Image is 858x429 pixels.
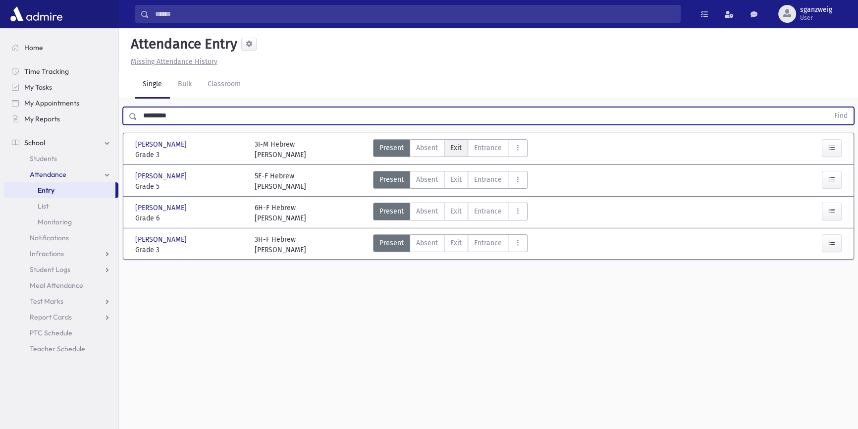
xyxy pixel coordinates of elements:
[4,341,118,357] a: Teacher Schedule
[4,79,118,95] a: My Tasks
[24,114,60,123] span: My Reports
[450,174,462,185] span: Exit
[30,265,70,274] span: Student Logs
[135,181,245,192] span: Grade 5
[4,40,118,55] a: Home
[4,246,118,262] a: Infractions
[8,4,65,24] img: AdmirePro
[450,238,462,248] span: Exit
[4,111,118,127] a: My Reports
[149,5,680,23] input: Search
[474,174,502,185] span: Entrance
[30,344,85,353] span: Teacher Schedule
[135,213,245,223] span: Grade 6
[30,154,57,163] span: Students
[30,281,83,290] span: Meal Attendance
[38,186,54,195] span: Entry
[135,171,189,181] span: [PERSON_NAME]
[38,202,49,211] span: List
[373,203,528,223] div: AttTypes
[24,67,69,76] span: Time Tracking
[135,234,189,245] span: [PERSON_NAME]
[450,143,462,153] span: Exit
[135,245,245,255] span: Grade 3
[4,262,118,277] a: Student Logs
[474,238,502,248] span: Entrance
[4,230,118,246] a: Notifications
[131,57,217,66] u: Missing Attendance History
[4,214,118,230] a: Monitoring
[135,150,245,160] span: Grade 3
[135,71,170,99] a: Single
[800,14,832,22] span: User
[450,206,462,216] span: Exit
[4,63,118,79] a: Time Tracking
[30,249,64,258] span: Infractions
[474,206,502,216] span: Entrance
[4,95,118,111] a: My Appointments
[4,277,118,293] a: Meal Attendance
[24,43,43,52] span: Home
[4,309,118,325] a: Report Cards
[255,139,306,160] div: 3I-M Hebrew [PERSON_NAME]
[379,143,404,153] span: Present
[38,217,72,226] span: Monitoring
[373,171,528,192] div: AttTypes
[416,206,438,216] span: Absent
[24,83,52,92] span: My Tasks
[170,71,200,99] a: Bulk
[828,107,854,124] button: Find
[373,234,528,255] div: AttTypes
[4,135,118,151] a: School
[24,138,45,147] span: School
[379,174,404,185] span: Present
[200,71,249,99] a: Classroom
[30,313,72,322] span: Report Cards
[416,143,438,153] span: Absent
[30,233,69,242] span: Notifications
[373,139,528,160] div: AttTypes
[255,234,306,255] div: 3H-F Hebrew [PERSON_NAME]
[4,182,115,198] a: Entry
[4,166,118,182] a: Attendance
[800,6,832,14] span: sganzweig
[135,139,189,150] span: [PERSON_NAME]
[4,151,118,166] a: Students
[379,238,404,248] span: Present
[4,198,118,214] a: List
[379,206,404,216] span: Present
[416,238,438,248] span: Absent
[127,57,217,66] a: Missing Attendance History
[30,297,63,306] span: Test Marks
[135,203,189,213] span: [PERSON_NAME]
[127,36,237,53] h5: Attendance Entry
[255,171,306,192] div: 5E-F Hebrew [PERSON_NAME]
[4,293,118,309] a: Test Marks
[4,325,118,341] a: PTC Schedule
[30,170,66,179] span: Attendance
[24,99,79,107] span: My Appointments
[474,143,502,153] span: Entrance
[255,203,306,223] div: 6H-F Hebrew [PERSON_NAME]
[416,174,438,185] span: Absent
[30,328,72,337] span: PTC Schedule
